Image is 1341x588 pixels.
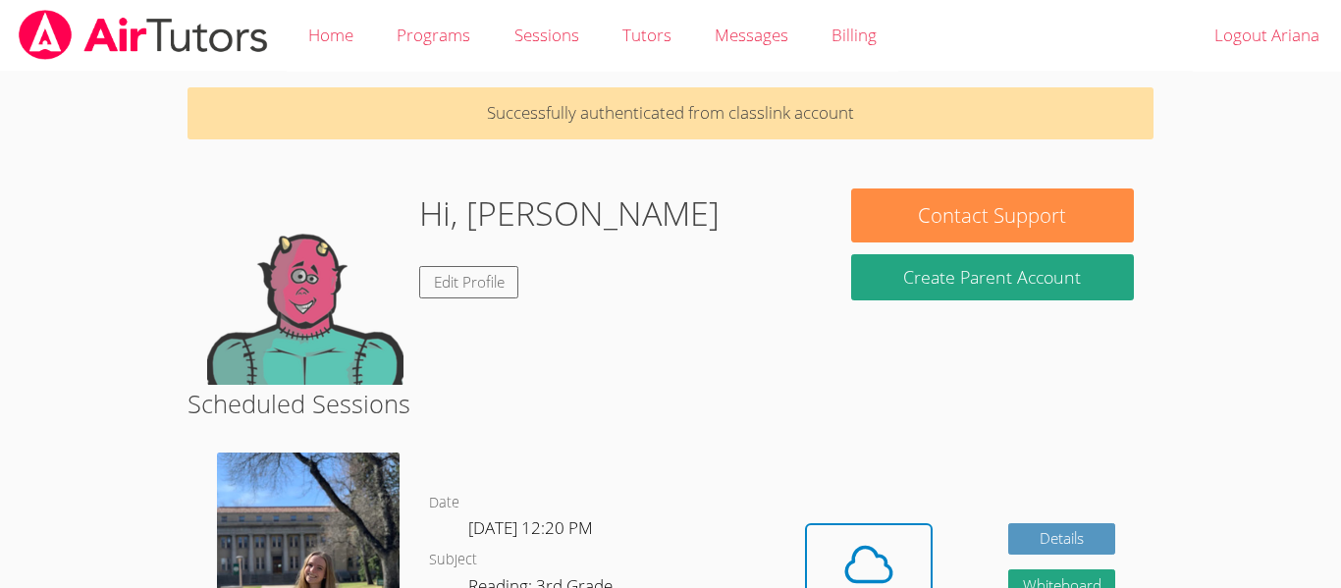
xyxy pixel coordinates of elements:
[419,266,519,298] a: Edit Profile
[207,188,403,385] img: default.png
[429,491,459,515] dt: Date
[188,87,1153,139] p: Successfully authenticated from classlink account
[188,385,1153,422] h2: Scheduled Sessions
[17,10,270,60] img: airtutors_banner-c4298cdbf04f3fff15de1276eac7730deb9818008684d7c2e4769d2f7ddbe033.png
[851,188,1134,242] button: Contact Support
[851,254,1134,300] button: Create Parent Account
[429,548,477,572] dt: Subject
[419,188,720,239] h1: Hi, [PERSON_NAME]
[715,24,788,46] span: Messages
[468,516,593,539] span: [DATE] 12:20 PM
[1008,523,1116,556] a: Details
